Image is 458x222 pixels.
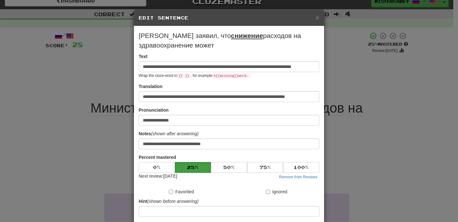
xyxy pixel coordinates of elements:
button: 50% [211,162,247,173]
span: × [316,14,319,21]
input: Ignored [266,190,270,194]
h5: Edit Sentence [139,15,319,21]
button: Close [316,14,319,21]
div: Percent mastered [139,162,319,173]
small: Wrap the cloze-word in , for example . [139,73,251,78]
div: Next review: [DATE] [139,173,177,181]
button: 25% [175,162,211,173]
code: }} [184,73,191,78]
label: Translation [139,83,163,90]
label: Hint [139,198,198,204]
button: Remove from Reviews [277,174,319,181]
button: 100% [283,162,319,173]
u: снижение [231,32,263,39]
button: 75% [247,162,283,173]
button: 0% [139,162,175,173]
em: (shown before answering) [147,199,198,204]
label: Pronunciation [139,107,169,113]
input: Favorited [169,190,173,194]
em: (shown after answering) [151,131,198,136]
code: A {{ missing }} word. [212,73,250,78]
p: [PERSON_NAME] заявил, что расходов на здравоохранение может [139,31,319,50]
label: Percent mastered [139,154,176,160]
label: Notes [139,130,198,137]
label: Text [139,53,148,60]
label: Ignored [266,189,287,195]
code: {{ [177,73,184,78]
label: Favorited [169,189,194,195]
